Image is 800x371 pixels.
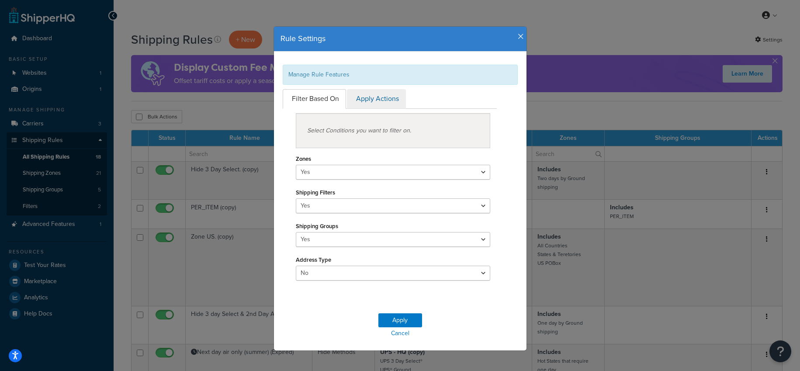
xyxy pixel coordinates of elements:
a: Cancel [274,327,526,340]
label: Address Type [296,257,331,263]
label: Shipping Groups [296,223,338,229]
div: Select Conditions you want to filter on. [296,113,491,148]
label: Zones [296,156,311,162]
a: Apply Actions [347,89,406,109]
h4: Rule Settings [281,33,520,45]
a: Filter Based On [283,89,346,109]
div: Manage Rule Features [283,65,518,85]
button: Apply [378,313,422,327]
label: Shipping Filters [296,189,335,196]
